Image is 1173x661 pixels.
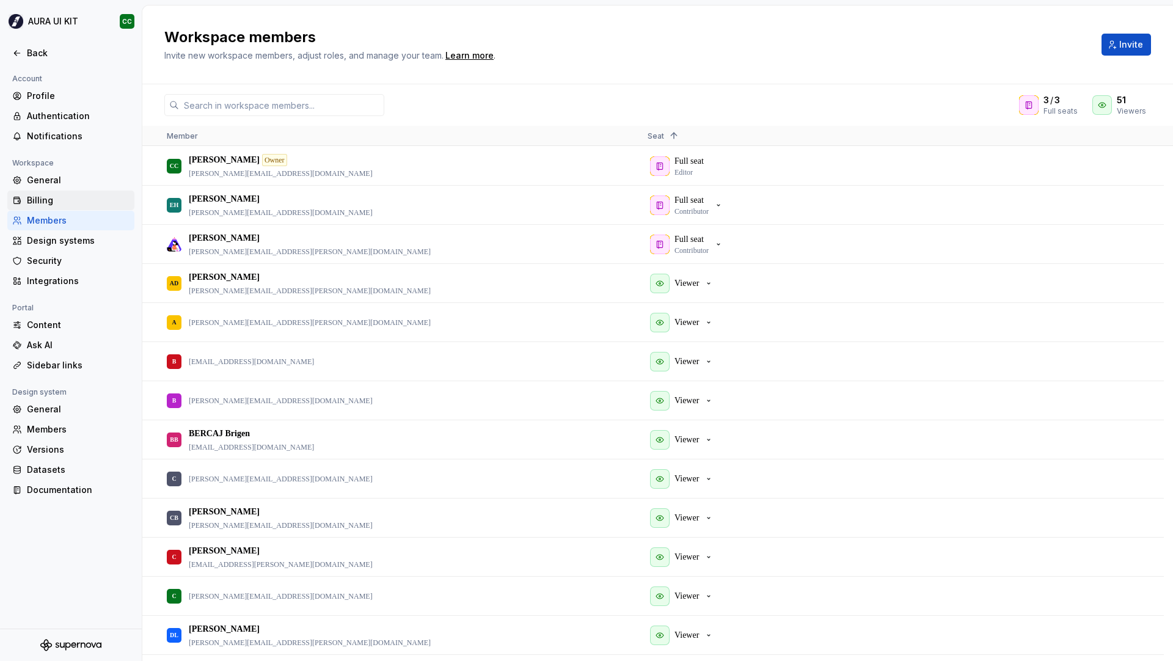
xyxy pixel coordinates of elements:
[27,214,130,227] div: Members
[189,442,314,452] p: [EMAIL_ADDRESS][DOMAIN_NAME]
[648,389,718,413] button: Viewer
[27,403,130,415] div: General
[7,301,38,315] div: Portal
[7,440,134,459] a: Versions
[27,423,130,436] div: Members
[648,310,718,335] button: Viewer
[172,545,176,569] div: C
[27,464,130,476] div: Datasets
[674,194,704,206] p: Full seat
[7,315,134,335] a: Content
[170,154,178,178] div: CC
[170,271,178,295] div: AD
[7,86,134,106] a: Profile
[189,591,373,601] p: [PERSON_NAME][EMAIL_ADDRESS][DOMAIN_NAME]
[262,154,287,166] div: Owner
[674,395,699,407] p: Viewer
[167,237,181,252] img: Marie Cassou
[7,420,134,439] a: Members
[7,211,134,230] a: Members
[27,174,130,186] div: General
[189,506,260,518] p: [PERSON_NAME]
[27,275,130,287] div: Integrations
[189,474,373,484] p: [PERSON_NAME][EMAIL_ADDRESS][DOMAIN_NAME]
[7,271,134,291] a: Integrations
[164,27,1087,47] h2: Workspace members
[27,235,130,247] div: Design systems
[172,389,177,412] div: B
[1043,106,1078,116] div: Full seats
[172,349,177,373] div: B
[170,623,178,647] div: DL
[444,51,495,60] span: .
[189,638,431,648] p: [PERSON_NAME][EMAIL_ADDRESS][PERSON_NAME][DOMAIN_NAME]
[27,255,130,267] div: Security
[445,49,494,62] a: Learn more
[7,43,134,63] a: Back
[7,400,134,419] a: General
[7,126,134,146] a: Notifications
[1043,94,1078,106] div: /
[9,14,23,29] img: 21c8839b-7b80-4e8a-93b5-a407ded24906.png
[648,193,728,217] button: Full seatContributor
[648,545,718,569] button: Viewer
[7,106,134,126] a: Authentication
[674,356,699,368] p: Viewer
[164,50,444,60] span: Invite new workspace members, adjust roles, and manage your team.
[1102,34,1151,56] button: Invite
[7,231,134,250] a: Design systems
[189,428,250,440] p: BERCAJ Brigen
[674,316,699,329] p: Viewer
[7,251,134,271] a: Security
[7,156,59,170] div: Workspace
[189,396,373,406] p: [PERSON_NAME][EMAIL_ADDRESS][DOMAIN_NAME]
[7,71,47,86] div: Account
[189,193,260,205] p: [PERSON_NAME]
[7,170,134,190] a: General
[172,310,176,334] div: A
[648,349,718,374] button: Viewer
[172,467,176,491] div: C
[189,247,431,257] p: [PERSON_NAME][EMAIL_ADDRESS][PERSON_NAME][DOMAIN_NAME]
[189,154,260,166] p: [PERSON_NAME]
[27,130,130,142] div: Notifications
[28,15,78,27] div: AURA UI KIT
[27,339,130,351] div: Ask AI
[7,480,134,500] a: Documentation
[7,191,134,210] a: Billing
[189,232,260,244] p: [PERSON_NAME]
[189,169,373,178] p: [PERSON_NAME][EMAIL_ADDRESS][DOMAIN_NAME]
[1117,106,1146,116] div: Viewers
[27,110,130,122] div: Authentication
[170,506,178,530] div: CB
[172,584,176,608] div: C
[27,359,130,371] div: Sidebar links
[648,232,728,257] button: Full seatContributor
[1117,94,1126,106] span: 51
[27,319,130,331] div: Content
[170,193,178,217] div: EH
[648,428,718,452] button: Viewer
[674,473,699,485] p: Viewer
[7,335,134,355] a: Ask AI
[167,131,198,141] span: Member
[170,428,178,451] div: BB
[189,318,431,327] p: [PERSON_NAME][EMAIL_ADDRESS][PERSON_NAME][DOMAIN_NAME]
[674,246,709,255] p: Contributor
[27,444,130,456] div: Versions
[40,639,101,651] svg: Supernova Logo
[27,47,130,59] div: Back
[648,467,718,491] button: Viewer
[674,277,699,290] p: Viewer
[189,357,314,367] p: [EMAIL_ADDRESS][DOMAIN_NAME]
[648,506,718,530] button: Viewer
[648,131,664,141] span: Seat
[674,629,699,641] p: Viewer
[189,286,431,296] p: [PERSON_NAME][EMAIL_ADDRESS][PERSON_NAME][DOMAIN_NAME]
[674,206,709,216] p: Contributor
[7,460,134,480] a: Datasets
[27,484,130,496] div: Documentation
[189,623,260,635] p: [PERSON_NAME]
[27,90,130,102] div: Profile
